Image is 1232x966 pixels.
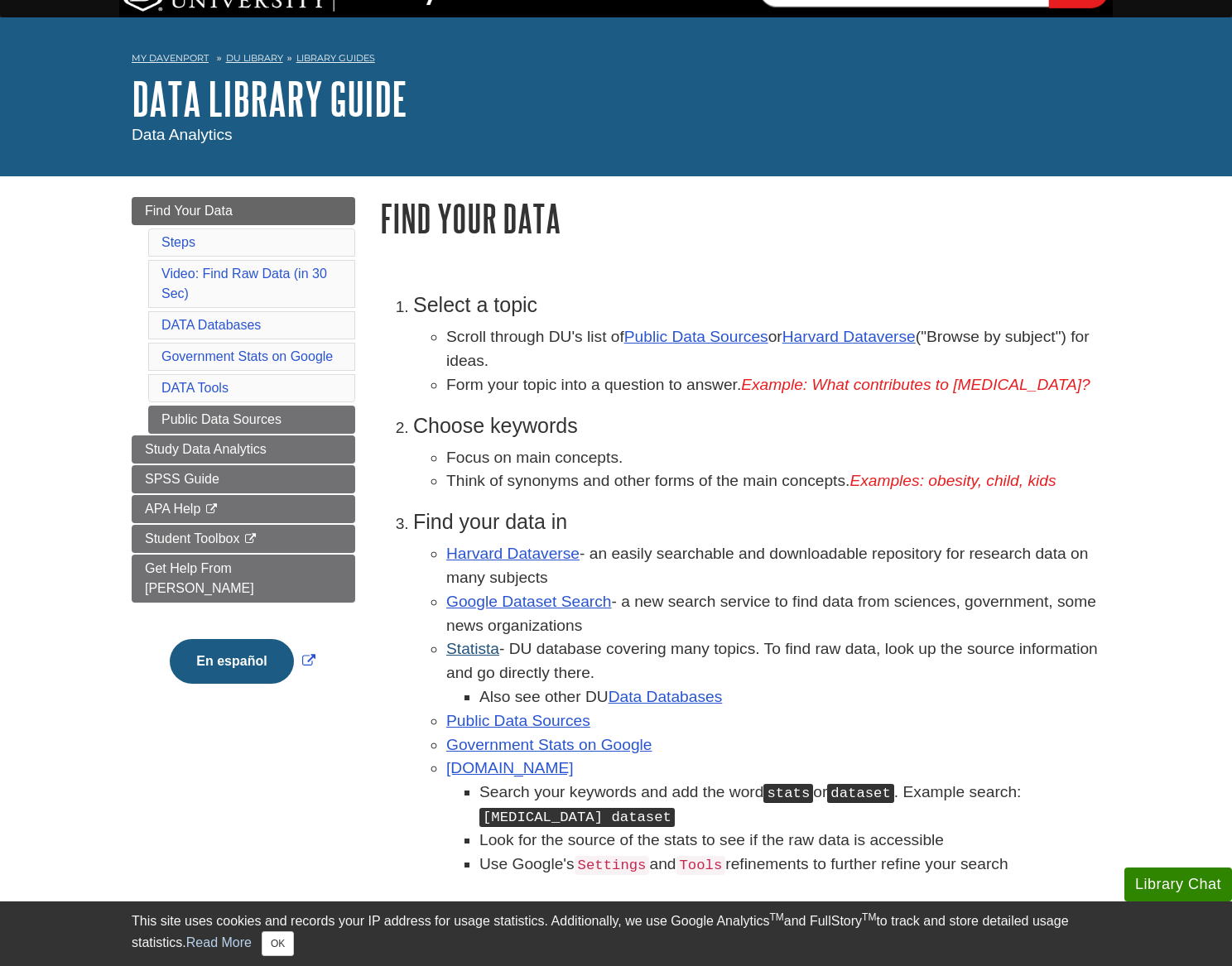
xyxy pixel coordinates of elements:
[205,504,219,515] i: This link opens in a new window
[262,931,294,956] button: Close
[145,442,267,456] span: Study Data Analytics
[145,204,233,218] span: Find Your Data
[479,685,1100,709] li: Also see other DU
[446,759,574,776] a: [DOMAIN_NAME]
[132,465,355,493] a: SPSS Guide
[161,267,327,300] a: Video: Find Raw Data (in 30 Sec)
[161,349,333,363] a: Government Stats on Google
[161,235,195,249] a: Steps
[145,531,239,545] span: Student Toolbox
[446,640,499,657] a: Statista
[769,911,783,923] sup: TM
[380,197,1100,239] h1: Find Your Data
[849,472,1056,489] em: Examples: obesity, child, kids
[479,853,1100,877] li: Use Google's and refinements to further refine your search
[296,52,375,64] a: Library Guides
[132,555,355,603] a: Get Help From [PERSON_NAME]
[132,47,1100,74] nav: breadcrumb
[132,911,1100,956] div: This site uses cookies and records your IP address for usage statistics. Additionally, we use Goo...
[741,376,1090,393] em: Example: What contributes to [MEDICAL_DATA]?
[132,495,355,523] a: APA Help
[446,325,1100,373] li: Scroll through DU's list of or ("Browse by subject") for ideas.
[161,318,261,332] a: DATA Databases
[132,197,355,225] a: Find Your Data
[446,712,590,729] a: Public Data Sources
[676,856,726,875] code: Tools
[862,911,876,923] sup: TM
[132,525,355,553] a: Student Toolbox
[243,534,257,545] i: This link opens in a new window
[132,435,355,464] a: Study Data Analytics
[446,637,1100,709] li: - DU database covering many topics. To find raw data, look up the source information and go direc...
[145,472,219,486] span: SPSS Guide
[446,542,1100,590] li: - an easily searchable and downloadable repository for research data on many subjects
[161,381,229,395] a: DATA Tools
[782,328,916,345] a: Harvard Dataverse
[170,639,293,684] button: En español
[166,654,319,668] a: Link opens in new window
[132,51,209,65] a: My Davenport
[132,126,233,143] span: Data Analytics
[446,545,580,562] a: Harvard Dataverse
[763,784,813,803] kbd: stats
[132,197,355,712] div: Guide Page Menu
[413,510,1100,534] h3: Find your data in
[609,688,723,705] a: Data Databases
[479,781,1100,829] li: Search your keywords and add the word or . Example search:
[827,784,894,803] kbd: dataset
[446,446,1100,470] li: Focus on main concepts.
[446,593,611,610] a: Google Dataset Search
[479,829,1100,853] li: Look for the source of the stats to see if the raw data is accessible
[446,590,1100,638] li: - a new search service to find data from sciences, government, some news organizations
[575,856,650,875] code: Settings
[186,935,252,949] a: Read More
[413,293,1100,317] h3: Select a topic
[446,736,652,753] a: Government Stats on Google
[446,469,1100,493] li: Think of synonyms and other forms of the main concepts.
[1124,867,1232,901] button: Library Chat
[479,808,675,827] kbd: [MEDICAL_DATA] dataset
[413,414,1100,438] h3: Choose keywords
[145,502,200,516] span: APA Help
[148,406,355,434] a: Public Data Sources
[446,373,1100,397] li: Form your topic into a question to answer.
[226,52,283,64] a: DU Library
[132,73,407,124] a: DATA Library Guide
[145,561,254,595] span: Get Help From [PERSON_NAME]
[624,328,768,345] a: Public Data Sources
